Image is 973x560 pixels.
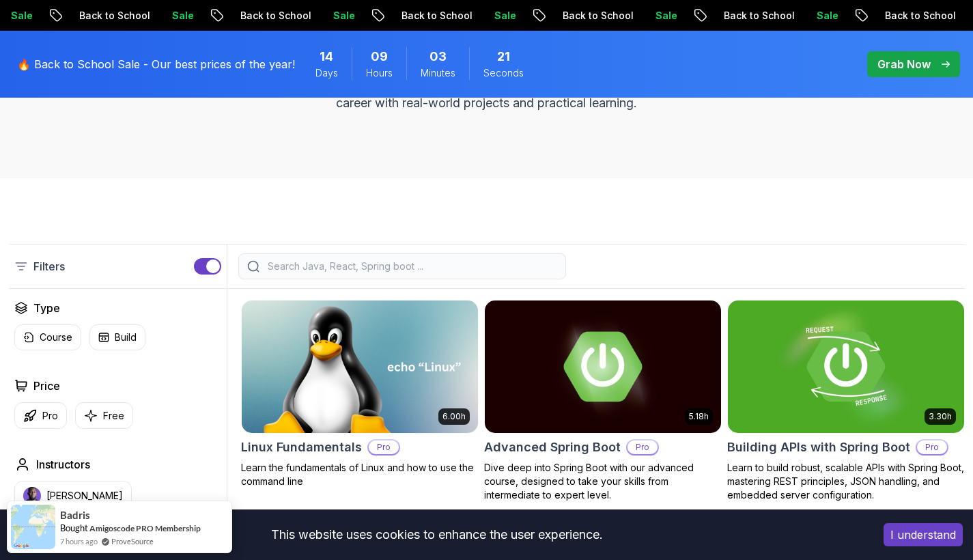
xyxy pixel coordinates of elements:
h2: Price [33,378,60,394]
button: Accept cookies [884,523,963,546]
h2: Linux Fundamentals [241,438,362,457]
span: Bought [60,522,88,533]
span: 9 Hours [371,47,388,66]
p: Sale [321,9,365,23]
p: Pro [369,440,399,454]
p: Learn the fundamentals of Linux and how to use the command line [241,461,479,488]
img: Advanced Spring Boot card [485,300,721,433]
img: Linux Fundamentals card [242,300,478,433]
p: Back to School [389,9,482,23]
p: 🔥 Back to School Sale - Our best prices of the year! [17,56,295,72]
p: Build [115,331,137,344]
p: Learn to build robust, scalable APIs with Spring Boot, mastering REST principles, JSON handling, ... [727,461,965,502]
p: Pro [42,409,58,423]
div: This website uses cookies to enhance the user experience. [10,520,863,550]
span: 3 Minutes [429,47,447,66]
a: ProveSource [111,535,154,547]
h2: Advanced Spring Boot [484,438,621,457]
button: Free [75,402,133,429]
a: Building APIs with Spring Boot card3.30hBuilding APIs with Spring BootProLearn to build robust, s... [727,300,965,502]
input: Search Java, React, Spring boot ... [265,260,557,273]
p: 5.18h [689,411,709,422]
p: Back to School [67,9,160,23]
span: Hours [366,66,393,80]
p: 3.30h [929,411,952,422]
h2: Instructors [36,456,90,473]
p: Course [40,331,72,344]
button: Course [14,324,81,350]
p: Back to School [873,9,965,23]
p: Free [103,409,124,423]
p: Dive deep into Spring Boot with our advanced course, designed to take your skills from intermedia... [484,461,722,502]
p: Sale [482,9,526,23]
p: Pro [627,440,658,454]
button: Pro [14,402,67,429]
button: Build [89,324,145,350]
p: Back to School [228,9,321,23]
p: Sale [160,9,203,23]
p: Filters [33,258,65,275]
a: Amigoscode PRO Membership [89,523,201,533]
p: Grab Now [877,56,931,72]
h2: Building APIs with Spring Boot [727,438,910,457]
p: Back to School [550,9,643,23]
img: instructor img [23,487,41,505]
span: Days [315,66,338,80]
p: Sale [804,9,848,23]
p: 6.00h [442,411,466,422]
span: 21 Seconds [497,47,510,66]
span: 7 hours ago [60,535,98,547]
span: Seconds [483,66,524,80]
a: Linux Fundamentals card6.00hLinux FundamentalsProLearn the fundamentals of Linux and how to use t... [241,300,479,488]
img: Building APIs with Spring Boot card [728,300,964,433]
p: Back to School [711,9,804,23]
img: provesource social proof notification image [11,505,55,549]
span: Minutes [421,66,455,80]
p: Sale [643,9,687,23]
span: badris [60,509,90,521]
span: 14 Days [320,47,333,66]
a: Advanced Spring Boot card5.18hAdvanced Spring BootProDive deep into Spring Boot with our advanced... [484,300,722,502]
h2: Type [33,300,60,316]
p: [PERSON_NAME] [46,489,123,503]
button: instructor img[PERSON_NAME] [14,481,132,511]
p: Pro [917,440,947,454]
